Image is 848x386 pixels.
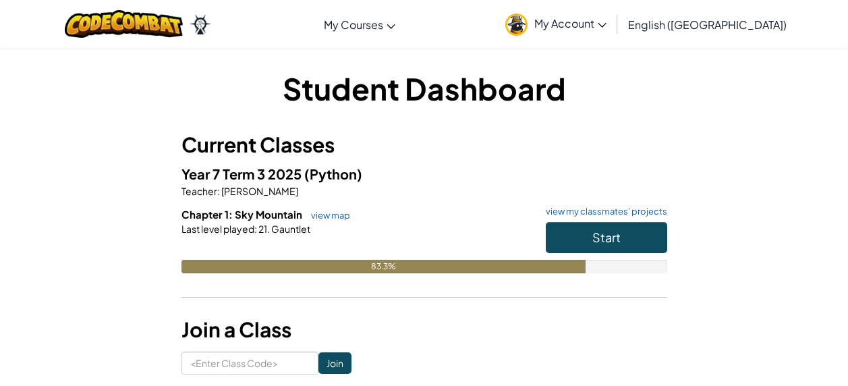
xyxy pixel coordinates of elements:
[324,18,383,32] span: My Courses
[592,229,621,245] span: Start
[505,13,528,36] img: avatar
[546,222,667,253] button: Start
[181,223,254,235] span: Last level played
[220,185,298,197] span: [PERSON_NAME]
[190,14,211,34] img: Ozaria
[181,165,304,182] span: Year 7 Term 3 2025
[257,223,270,235] span: 21.
[254,223,257,235] span: :
[181,185,217,197] span: Teacher
[217,185,220,197] span: :
[317,6,402,43] a: My Courses
[181,314,667,345] h3: Join a Class
[534,16,606,30] span: My Account
[181,260,586,273] div: 83.3%
[304,210,350,221] a: view map
[539,207,667,216] a: view my classmates' projects
[621,6,793,43] a: English ([GEOGRAPHIC_DATA])
[318,352,351,374] input: Join
[499,3,613,45] a: My Account
[270,223,310,235] span: Gauntlet
[628,18,787,32] span: English ([GEOGRAPHIC_DATA])
[181,67,667,109] h1: Student Dashboard
[65,10,183,38] img: CodeCombat logo
[181,130,667,160] h3: Current Classes
[304,165,362,182] span: (Python)
[181,352,318,375] input: <Enter Class Code>
[181,208,304,221] span: Chapter 1: Sky Mountain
